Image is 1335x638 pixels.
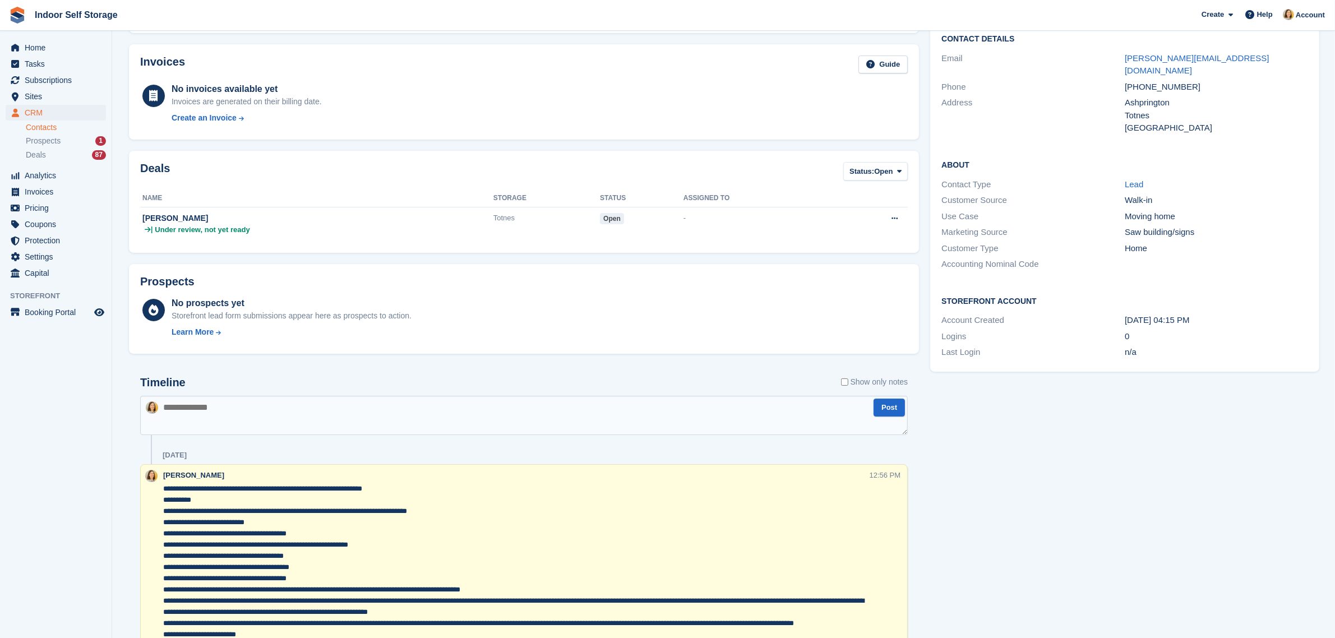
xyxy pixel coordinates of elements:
[140,162,170,183] h2: Deals
[25,249,92,265] span: Settings
[6,249,106,265] a: menu
[25,89,92,104] span: Sites
[1125,109,1308,122] div: Totnes
[95,136,106,146] div: 1
[1125,314,1308,327] div: [DATE] 04:15 PM
[1296,10,1325,21] span: Account
[172,112,322,124] a: Create an Invoice
[493,189,600,207] th: Storage
[849,166,874,177] span: Status:
[25,233,92,248] span: Protection
[1125,53,1269,76] a: [PERSON_NAME][EMAIL_ADDRESS][DOMAIN_NAME]
[26,122,106,133] a: Contacts
[6,72,106,88] a: menu
[683,212,832,224] div: -
[941,178,1125,191] div: Contact Type
[25,200,92,216] span: Pricing
[1202,9,1224,20] span: Create
[163,451,187,460] div: [DATE]
[145,470,158,482] img: Emma Higgins
[6,40,106,56] a: menu
[841,376,848,388] input: Show only notes
[941,295,1308,306] h2: Storefront Account
[941,159,1308,170] h2: About
[140,189,493,207] th: Name
[874,166,893,177] span: Open
[25,40,92,56] span: Home
[26,150,46,160] span: Deals
[25,72,92,88] span: Subscriptions
[1125,194,1308,207] div: Walk-in
[6,200,106,216] a: menu
[941,242,1125,255] div: Customer Type
[25,168,92,183] span: Analytics
[941,226,1125,239] div: Marketing Source
[172,326,214,338] div: Learn More
[1257,9,1273,20] span: Help
[25,56,92,72] span: Tasks
[6,168,106,183] a: menu
[140,56,185,74] h2: Invoices
[92,150,106,160] div: 87
[1283,9,1294,20] img: Emma Higgins
[941,210,1125,223] div: Use Case
[1125,226,1308,239] div: Saw building/signs
[140,275,195,288] h2: Prospects
[9,7,26,24] img: stora-icon-8386f47178a22dfd0bd8f6a31ec36ba5ce8667c1dd55bd0f319d3a0aa187defe.svg
[941,258,1125,271] div: Accounting Nominal Code
[25,304,92,320] span: Booking Portal
[683,189,832,207] th: Assigned to
[25,265,92,281] span: Capital
[1125,210,1308,223] div: Moving home
[26,135,106,147] a: Prospects 1
[140,376,186,389] h2: Timeline
[151,224,153,235] span: |
[6,184,106,200] a: menu
[941,194,1125,207] div: Customer Source
[1125,346,1308,359] div: n/a
[600,213,624,224] span: open
[941,35,1308,44] h2: Contact Details
[1125,179,1143,189] a: Lead
[146,401,158,414] img: Emma Higgins
[142,212,493,224] div: [PERSON_NAME]
[6,105,106,121] a: menu
[493,212,600,224] div: Totnes
[6,56,106,72] a: menu
[172,326,412,338] a: Learn More
[25,216,92,232] span: Coupons
[6,304,106,320] a: menu
[1125,81,1308,94] div: [PHONE_NUMBER]
[941,346,1125,359] div: Last Login
[1125,96,1308,109] div: Ashprington
[163,471,224,479] span: [PERSON_NAME]
[155,224,250,235] span: Under review, not yet ready
[1125,242,1308,255] div: Home
[10,290,112,302] span: Storefront
[93,306,106,319] a: Preview store
[172,96,322,108] div: Invoices are generated on their billing date.
[843,162,908,181] button: Status: Open
[26,136,61,146] span: Prospects
[600,189,683,207] th: Status
[1125,122,1308,135] div: [GEOGRAPHIC_DATA]
[874,399,905,417] button: Post
[6,265,106,281] a: menu
[172,82,322,96] div: No invoices available yet
[1125,330,1308,343] div: 0
[6,233,106,248] a: menu
[941,330,1125,343] div: Logins
[172,297,412,310] div: No prospects yet
[25,105,92,121] span: CRM
[6,216,106,232] a: menu
[30,6,122,24] a: Indoor Self Storage
[6,89,106,104] a: menu
[941,96,1125,135] div: Address
[172,310,412,322] div: Storefront lead form submissions appear here as prospects to action.
[172,112,237,124] div: Create an Invoice
[941,52,1125,77] div: Email
[841,376,908,388] label: Show only notes
[25,184,92,200] span: Invoices
[26,149,106,161] a: Deals 87
[941,81,1125,94] div: Phone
